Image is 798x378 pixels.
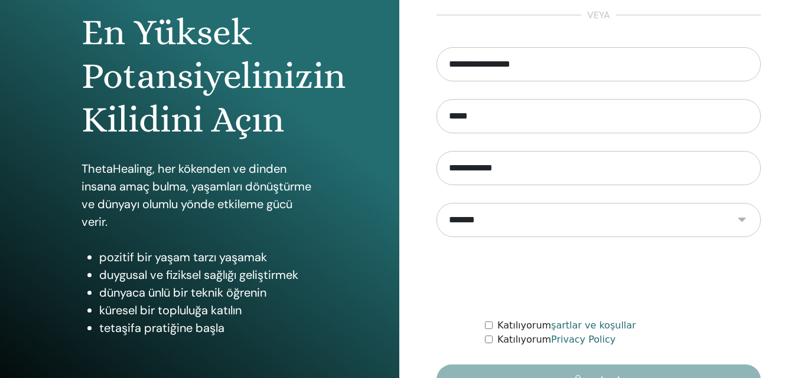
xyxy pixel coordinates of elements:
[497,333,615,347] label: Katılıyorum
[82,11,318,142] h1: En Yüksek Potansiyelinizin Kilidini Açın
[99,319,318,337] li: tetaşifa pratiğine başla
[551,320,636,331] a: şartlar ve koşullar
[497,318,636,333] label: Katılıyorum
[551,334,615,345] a: Privacy Policy
[99,301,318,319] li: küresel bir topluluğa katılın
[99,248,318,266] li: pozitif bir yaşam tarzı yaşamak
[82,160,318,231] p: ThetaHealing, her kökenden ve dinden insana amaç bulma, yaşamları dönüştürme ve dünyayı olumlu yö...
[99,284,318,301] li: dünyaca ünlü bir teknik öğrenin
[581,8,616,22] span: veya
[99,266,318,284] li: duygusal ve fiziksel sağlığı geliştirmek
[509,255,688,301] iframe: reCAPTCHA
